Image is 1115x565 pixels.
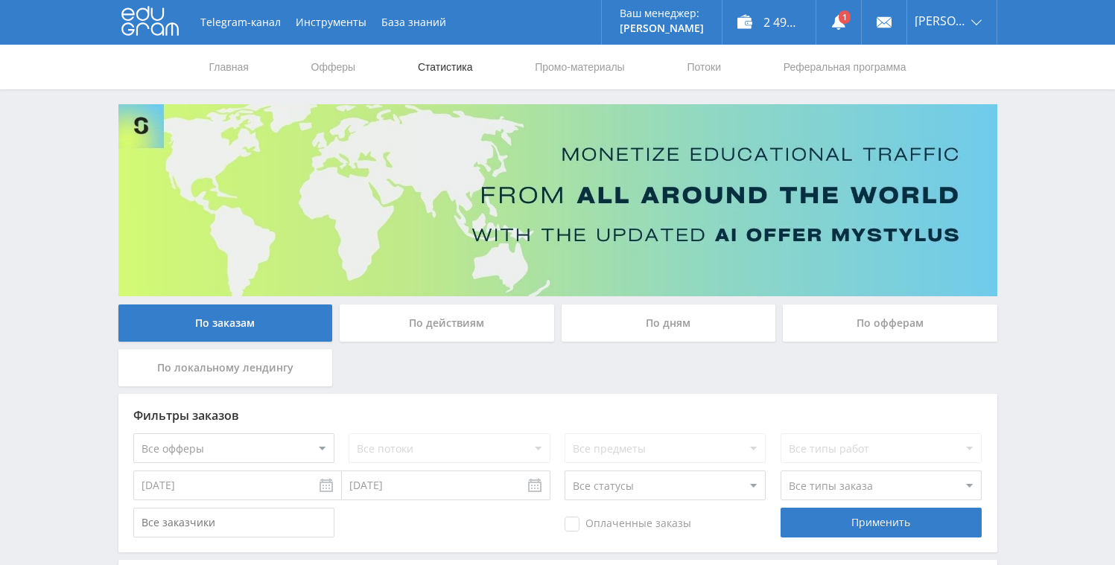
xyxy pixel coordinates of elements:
input: Все заказчики [133,508,334,537]
a: Промо-материалы [533,45,626,89]
img: Banner [118,104,997,296]
div: По дням [562,304,776,342]
a: Статистика [416,45,474,89]
div: Фильтры заказов [133,409,982,422]
a: Реферальная программа [782,45,908,89]
a: Главная [208,45,250,89]
div: Применить [781,508,982,537]
p: Ваш менеджер: [620,7,704,19]
div: По локальному лендингу [118,349,333,386]
div: По заказам [118,304,333,342]
span: [PERSON_NAME] [915,15,967,27]
a: Потоки [685,45,722,89]
a: Офферы [310,45,358,89]
div: По офферам [783,304,997,342]
span: Оплаченные заказы [565,517,691,532]
div: По действиям [340,304,554,342]
p: [PERSON_NAME] [620,22,704,34]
